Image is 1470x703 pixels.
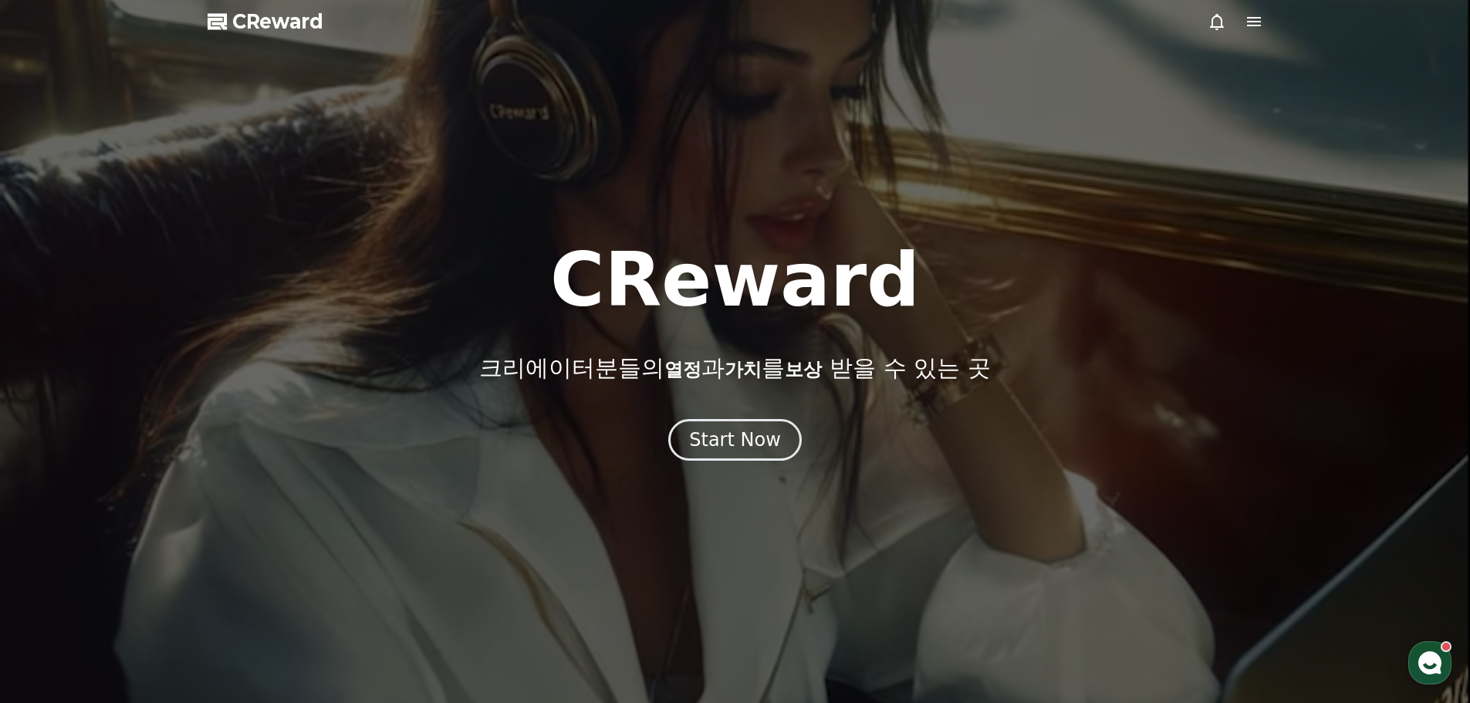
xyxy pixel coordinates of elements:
[689,428,781,452] div: Start Now
[725,359,762,380] span: 가치
[49,512,58,525] span: 홈
[232,9,323,34] span: CReward
[199,489,296,528] a: 설정
[102,489,199,528] a: 대화
[664,359,701,380] span: 열정
[785,359,822,380] span: 보상
[238,512,257,525] span: 설정
[208,9,323,34] a: CReward
[668,419,802,461] button: Start Now
[550,243,920,317] h1: CReward
[668,434,802,449] a: Start Now
[5,489,102,528] a: 홈
[479,354,990,382] p: 크리에이터분들의 과 를 받을 수 있는 곳
[141,513,160,526] span: 대화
